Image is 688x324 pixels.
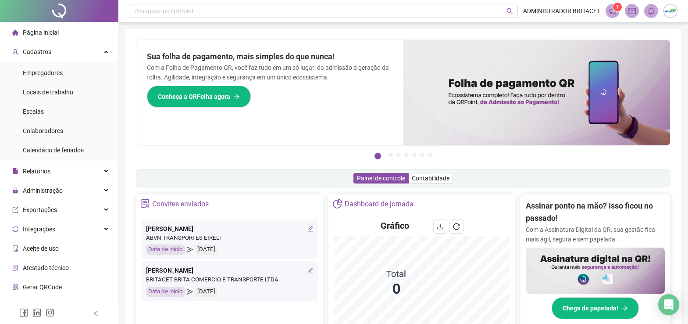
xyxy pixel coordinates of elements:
[609,7,617,15] span: notification
[12,29,18,36] span: home
[187,287,193,297] span: send
[23,187,63,194] span: Administração
[23,245,59,252] span: Aceite de uso
[453,223,460,230] span: reload
[146,266,314,275] div: [PERSON_NAME]
[664,4,677,18] img: 73035
[146,245,185,255] div: Data de início
[403,40,670,145] img: banner%2F8d14a306-6205-4263-8e5b-06e9a85ad873.png
[147,86,251,108] button: Conheça a QRFolha agora
[23,29,59,36] span: Página inicial
[628,7,636,15] span: mail
[146,275,314,284] div: BRITACET BRITA COMERCIO E TRANSPORTE LTDA
[141,199,150,208] span: solution
[23,206,57,213] span: Exportações
[563,303,618,313] span: Chega de papelada!
[357,175,405,182] span: Painel de controle
[552,297,639,319] button: Chega de papelada!
[23,127,63,134] span: Colaboradores
[234,94,240,100] span: arrow-right
[420,153,424,157] button: 6
[307,226,314,232] span: edit
[12,245,18,252] span: audit
[12,49,18,55] span: user-add
[374,153,381,159] button: 1
[147,63,393,82] p: Com a Folha de Pagamento QR, você faz tudo em um só lugar: da admissão à geração da folha. Agilid...
[437,223,444,230] span: download
[622,305,628,311] span: arrow-right
[146,287,185,297] div: Data de início
[389,153,393,157] button: 2
[613,3,622,11] sup: 1
[23,89,73,96] span: Locais de trabalho
[23,284,62,291] span: Gerar QRCode
[381,220,409,232] h4: Gráfico
[12,187,18,194] span: lock
[12,207,18,213] span: export
[12,284,18,290] span: qrcode
[12,226,18,232] span: sync
[23,264,69,271] span: Atestado técnico
[396,153,401,157] button: 3
[152,197,209,212] div: Convites enviados
[146,234,314,243] div: ABVN TRANSPORTES EIRELI
[12,265,18,271] span: solution
[345,197,414,212] div: Dashboard de jornada
[23,226,55,233] span: Integrações
[195,245,217,255] div: [DATE]
[19,308,28,317] span: facebook
[146,224,314,234] div: [PERSON_NAME]
[147,50,393,63] h2: Sua folha de pagamento, mais simples do que nunca!
[307,267,314,274] span: edit
[333,199,342,208] span: pie-chart
[412,153,417,157] button: 5
[616,4,619,10] span: 1
[46,308,54,317] span: instagram
[195,287,217,297] div: [DATE]
[526,248,665,294] img: banner%2F02c71560-61a6-44d4-94b9-c8ab97240462.png
[523,6,600,16] span: ADMINISTRADOR BRITACET
[158,92,230,101] span: Conheça a QRFolha agora
[187,245,193,255] span: send
[32,308,41,317] span: linkedin
[23,147,84,154] span: Calendário de feriados
[526,200,665,225] h2: Assinar ponto na mão? Isso ficou no passado!
[23,69,63,76] span: Empregadores
[12,168,18,174] span: file
[23,168,50,175] span: Relatórios
[404,153,409,157] button: 4
[658,294,679,315] div: Open Intercom Messenger
[506,8,513,14] span: search
[428,153,432,157] button: 7
[93,310,99,317] span: left
[647,7,655,15] span: bell
[23,48,51,55] span: Cadastros
[526,225,665,244] p: Com a Assinatura Digital da QR, sua gestão fica mais ágil, segura e sem papelada.
[412,175,449,182] span: Contabilidade
[23,108,44,115] span: Escalas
